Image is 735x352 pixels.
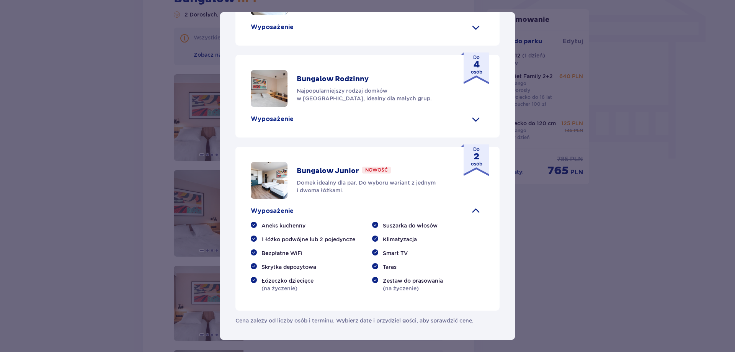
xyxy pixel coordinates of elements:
[297,87,449,102] p: Najpopularniejszy rodzaj domków w [GEOGRAPHIC_DATA], idealny dla małych grup.
[372,236,378,242] img: check.7409c2960eab9f3879fc6eafc719e76d.svg
[251,236,257,242] img: check.7409c2960eab9f3879fc6eafc719e76d.svg
[471,146,482,167] p: Do osób
[261,222,305,229] span: Aneks kuchenny
[383,263,397,271] span: Taras
[235,311,474,324] p: Cena zależy od liczby osób i terminu. Wybierz datę i przydziel gości, aby sprawdzić cenę.
[297,167,359,176] p: Bungalow Junior
[261,236,355,243] span: 1 łóżko podwójne lub 2 pojedyncze
[251,263,257,269] img: check.7409c2960eab9f3879fc6eafc719e76d.svg
[251,249,257,255] img: check.7409c2960eab9f3879fc6eafc719e76d.svg
[471,54,482,75] p: Do osób
[471,153,482,160] strong: 2
[251,70,287,107] img: overview of beds in bungalow
[383,222,438,229] span: Suszarka do włosów
[297,179,449,194] p: Domek idealny dla par. Do wyboru wariant z jednym i dwoma łóżkami.
[251,207,294,215] p: Wyposażenie
[372,277,378,283] img: check.7409c2960eab9f3879fc6eafc719e76d.svg
[251,222,257,228] img: check.7409c2960eab9f3879fc6eafc719e76d.svg
[251,162,287,199] img: overview of beds in bungalow
[251,115,294,123] p: Wyposażenie
[383,236,417,243] span: Klimatyzacja
[383,249,408,257] span: Smart TV
[372,263,378,269] img: check.7409c2960eab9f3879fc6eafc719e76d.svg
[261,263,316,271] span: Skrytka depozytowa
[261,277,314,292] p: (na życzenie)
[261,249,302,257] span: Bezpłatne WiFi
[471,61,482,69] strong: 4
[251,277,257,283] img: check.7409c2960eab9f3879fc6eafc719e76d.svg
[372,222,378,228] img: check.7409c2960eab9f3879fc6eafc719e76d.svg
[383,277,443,285] span: Zestaw do prasowania
[383,277,443,292] p: (na życzenie)
[261,277,314,285] span: Łóżeczko dziecięce
[251,23,294,31] p: Wyposażenie
[365,167,388,174] p: Nowość
[372,249,378,255] img: check.7409c2960eab9f3879fc6eafc719e76d.svg
[297,75,369,84] p: Bungalow Rodzinny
